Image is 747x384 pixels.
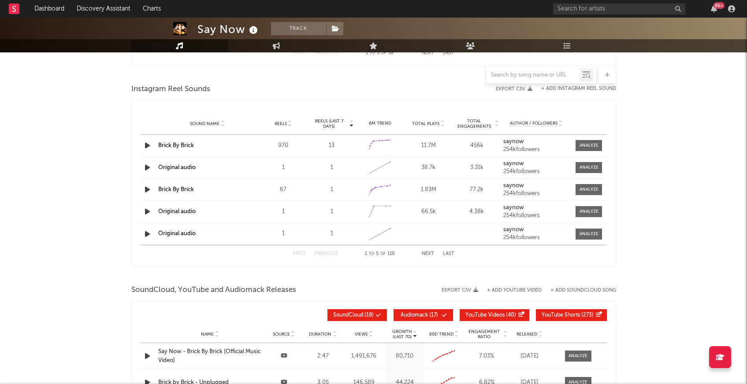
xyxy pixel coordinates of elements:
div: 1 [310,229,354,238]
button: YouTube Shorts(273) [536,309,607,321]
div: 1 5 110 [356,249,404,259]
span: Released [517,332,537,337]
a: Brick By Brick [158,187,194,192]
button: + Add SoundCloud Song [542,288,616,293]
div: 1,491,676 [345,352,383,361]
button: 99+ [711,5,717,12]
div: 2:47 [306,352,341,361]
div: 66.5k [406,207,450,216]
div: 1 [261,163,305,172]
div: 67 [261,185,305,194]
button: First [293,251,306,256]
a: saynow [503,227,569,233]
button: Audiomack(17) [394,309,453,321]
a: saynow [503,139,569,145]
div: 1 [310,185,354,194]
button: First [293,51,306,55]
span: to [370,51,375,55]
div: 254k followers [503,147,569,153]
span: Reels [275,121,287,126]
span: Sound Name [190,121,219,126]
div: 4.38k [455,207,499,216]
div: 13 [310,141,354,150]
button: SoundCloud(18) [327,309,387,321]
button: Next [422,51,434,55]
div: 3.31k [455,163,499,172]
span: ( 273 ) [542,313,594,318]
div: 80,710 [387,352,422,361]
button: Previous [315,51,338,55]
button: Last [443,51,454,55]
a: saynow [503,183,569,189]
a: Original audio [158,209,196,214]
span: of [380,252,386,256]
span: Audiomack [401,313,428,318]
div: Say Now [197,22,260,37]
p: Growth [392,329,412,334]
span: of [381,51,387,55]
button: + Add YouTube Video [487,288,542,293]
button: Export CSV [442,288,478,293]
div: 1 [261,207,305,216]
div: 254k followers [503,169,569,175]
a: Original audio [158,165,196,170]
span: Name [201,332,214,337]
span: Author / Followers [510,121,557,126]
span: Total Engagements [455,118,494,129]
span: 60D Trend [429,332,453,337]
div: 254k followers [503,191,569,197]
div: + Add YouTube Video [478,288,542,293]
span: SoundCloud, YouTube and Audiomack Releases [131,285,296,295]
span: Reels (last 7 days) [310,118,349,129]
div: 1 [261,229,305,238]
div: 77.2k [455,185,499,194]
span: Views [355,332,368,337]
div: 6M Trend [358,120,402,127]
div: 254k followers [503,235,569,241]
span: ( 40 ) [465,313,516,318]
button: YouTube Videos(40) [460,309,529,321]
span: Engagement Ratio [466,329,502,340]
div: [DATE] [512,352,547,361]
p: (Last 7d) [392,334,412,340]
span: to [369,252,374,256]
span: SoundCloud [333,313,363,318]
div: 456k [455,141,499,150]
a: saynow [503,161,569,167]
span: ( 17 ) [399,313,440,318]
button: Next [422,251,434,256]
div: 1 [310,207,354,216]
button: + Add SoundCloud Song [550,288,616,293]
strong: saynow [503,227,524,233]
div: 1.83M [406,185,450,194]
div: 970 [261,141,305,150]
div: 254k followers [503,213,569,219]
div: 99 + [714,2,725,9]
strong: saynow [503,205,524,210]
button: Previous [315,251,338,256]
button: Export CSV [496,86,532,92]
strong: saynow [503,161,524,166]
a: saynow [503,205,569,211]
div: + Add Instagram Reel Sound [532,86,616,91]
div: 7.03 % [466,352,508,361]
span: YouTube Videos [465,313,505,318]
span: Instagram Reel Sounds [131,84,210,95]
a: Brick By Brick [158,143,194,148]
span: YouTube Shorts [542,313,580,318]
button: Track [271,22,326,35]
div: 11.7M [406,141,450,150]
strong: saynow [503,139,524,144]
button: Last [443,251,454,256]
a: Say Now - Brick By Brick [Official Music Video] [158,347,262,365]
input: Search for artists [553,4,685,15]
button: + Add Instagram Reel Sound [541,86,616,91]
div: 1 [310,163,354,172]
a: Original audio [158,231,196,236]
strong: saynow [503,183,524,188]
span: Total Plays [412,121,439,126]
input: Search by song name or URL [487,72,580,79]
span: Duration [309,332,331,337]
span: ( 18 ) [333,313,374,318]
